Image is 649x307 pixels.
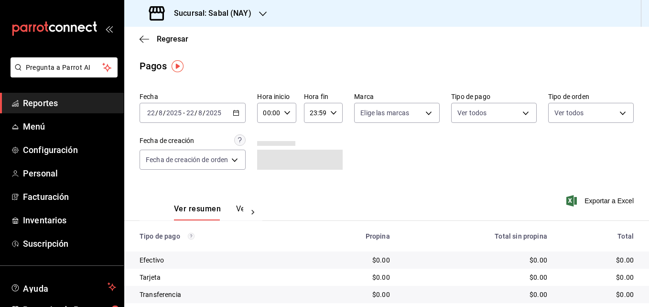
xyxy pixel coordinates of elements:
[147,109,155,117] input: --
[172,60,184,72] img: Tooltip marker
[105,25,113,33] button: open_drawer_menu
[206,109,222,117] input: ----
[554,108,584,118] span: Ver todos
[313,255,390,265] div: $0.00
[23,214,116,227] span: Inventarios
[26,63,103,73] span: Pregunta a Parrot AI
[155,109,158,117] span: /
[562,273,634,282] div: $0.00
[166,8,251,19] h3: Sucursal: Sabal (NAY)
[146,155,228,164] span: Fecha de creación de orden
[140,93,246,100] label: Fecha
[140,290,298,299] div: Transferencia
[304,93,343,100] label: Hora fin
[313,232,390,240] div: Propina
[23,237,116,250] span: Suscripción
[140,59,167,73] div: Pagos
[354,93,440,100] label: Marca
[562,255,634,265] div: $0.00
[236,204,272,220] button: Ver pagos
[405,290,547,299] div: $0.00
[23,97,116,110] span: Reportes
[23,190,116,203] span: Facturación
[183,109,185,117] span: -
[548,93,634,100] label: Tipo de orden
[140,232,298,240] div: Tipo de pago
[158,109,163,117] input: --
[360,108,409,118] span: Elige las marcas
[140,34,188,44] button: Regresar
[405,255,547,265] div: $0.00
[405,232,547,240] div: Total sin propina
[451,93,537,100] label: Tipo de pago
[174,204,243,220] div: navigation tabs
[140,255,298,265] div: Efectivo
[313,273,390,282] div: $0.00
[166,109,182,117] input: ----
[188,233,195,240] svg: Los pagos realizados con Pay y otras terminales son montos brutos.
[568,195,634,207] button: Exportar a Excel
[163,109,166,117] span: /
[562,232,634,240] div: Total
[562,290,634,299] div: $0.00
[203,109,206,117] span: /
[186,109,195,117] input: --
[7,69,118,79] a: Pregunta a Parrot AI
[257,93,296,100] label: Hora inicio
[195,109,197,117] span: /
[23,143,116,156] span: Configuración
[140,136,194,146] div: Fecha de creación
[174,204,221,220] button: Ver resumen
[11,57,118,77] button: Pregunta a Parrot AI
[313,290,390,299] div: $0.00
[198,109,203,117] input: --
[457,108,487,118] span: Ver todos
[405,273,547,282] div: $0.00
[23,120,116,133] span: Menú
[23,281,104,293] span: Ayuda
[140,273,298,282] div: Tarjeta
[23,167,116,180] span: Personal
[157,34,188,44] span: Regresar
